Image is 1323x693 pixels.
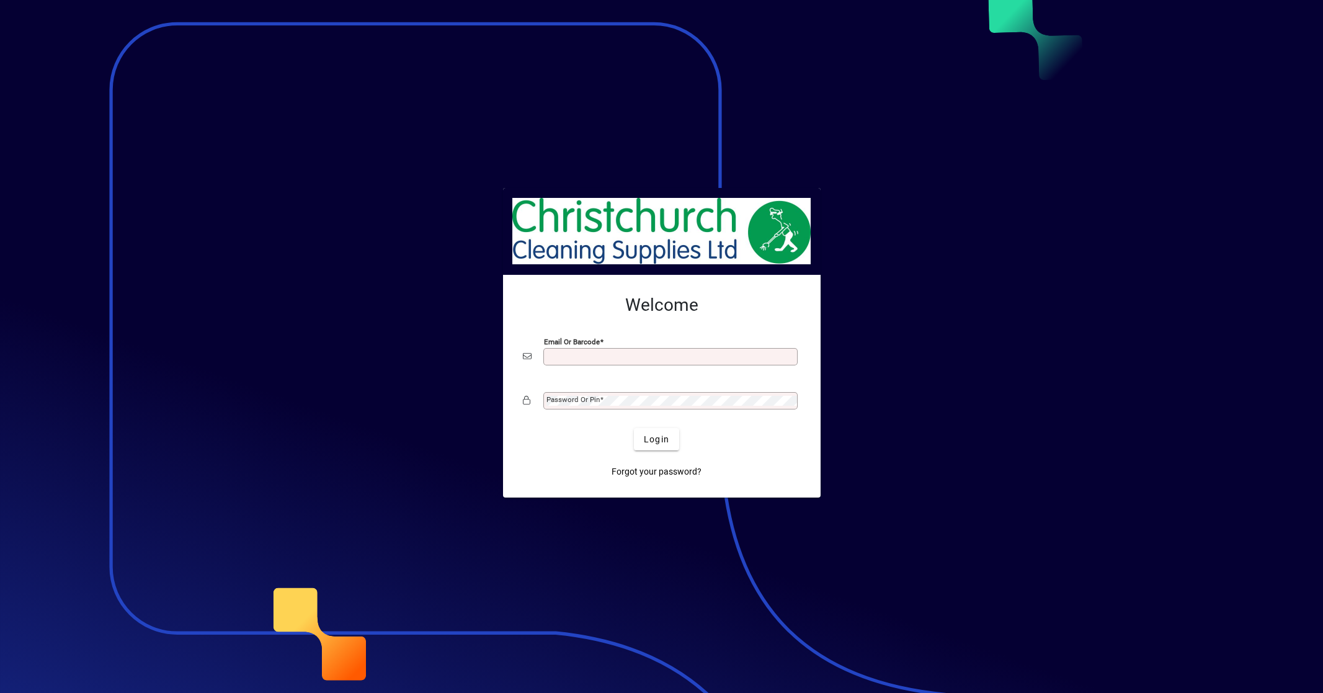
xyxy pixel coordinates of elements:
a: Forgot your password? [607,460,706,483]
span: Forgot your password? [612,465,702,478]
button: Login [634,428,679,450]
mat-label: Password or Pin [546,395,600,404]
h2: Welcome [523,295,801,316]
mat-label: Email or Barcode [544,338,600,346]
span: Login [644,433,669,446]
